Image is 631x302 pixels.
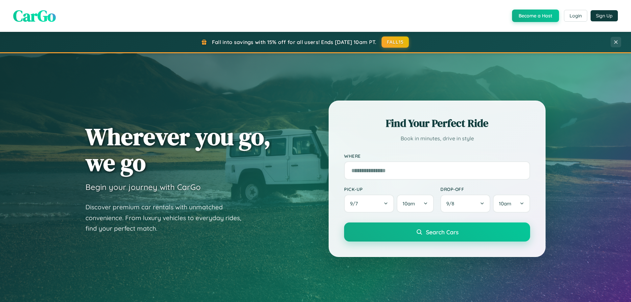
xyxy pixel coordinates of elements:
[446,200,457,207] span: 9 / 8
[212,39,377,45] span: Fall into savings with 15% off for all users! Ends [DATE] 10am PT.
[397,195,434,213] button: 10am
[403,200,415,207] span: 10am
[512,10,559,22] button: Become a Host
[440,186,530,192] label: Drop-off
[564,10,587,22] button: Login
[493,195,530,213] button: 10am
[344,153,530,159] label: Where
[85,124,271,175] h1: Wherever you go, we go
[85,182,201,192] h3: Begin your journey with CarGo
[591,10,618,21] button: Sign Up
[13,5,56,27] span: CarGo
[344,134,530,143] p: Book in minutes, drive in style
[499,200,511,207] span: 10am
[382,36,409,48] button: FALL15
[344,195,394,213] button: 9/7
[344,116,530,130] h2: Find Your Perfect Ride
[344,186,434,192] label: Pick-up
[85,202,250,234] p: Discover premium car rentals with unmatched convenience. From luxury vehicles to everyday rides, ...
[344,222,530,242] button: Search Cars
[350,200,361,207] span: 9 / 7
[440,195,490,213] button: 9/8
[426,228,458,236] span: Search Cars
